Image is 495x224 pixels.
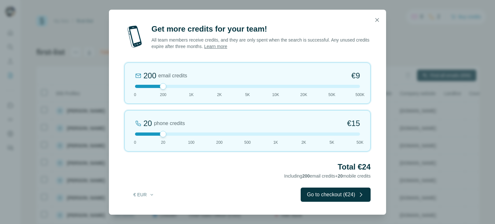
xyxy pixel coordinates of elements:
div: 20 [143,118,152,129]
span: 2K [217,92,222,98]
span: 1K [189,92,194,98]
span: 100 [188,140,194,145]
button: Go to checkout (€24) [301,188,371,202]
span: email credits [158,72,187,80]
span: phone credits [154,120,185,127]
span: 20K [300,92,307,98]
img: mobile-phone [124,24,145,50]
span: 200 [302,173,310,179]
span: 50K [328,92,335,98]
span: €15 [347,118,360,129]
span: 5K [329,140,334,145]
span: Including email credits + mobile credits [284,173,371,179]
span: 0 [134,140,136,145]
span: 10K [272,92,279,98]
span: 20 [161,140,165,145]
span: 200 [160,92,166,98]
a: Learn more [204,44,227,49]
span: 500 [244,140,251,145]
span: 200 [216,140,223,145]
span: 500K [355,92,364,98]
span: 1K [273,140,278,145]
span: 20 [338,173,343,179]
h2: Total €24 [124,162,371,172]
span: 5K [245,92,250,98]
span: 0 [134,92,136,98]
span: 50K [356,140,363,145]
span: €9 [351,71,360,81]
p: All team members receive credits, and they are only spent when the search is successful. Any unus... [151,37,371,50]
button: € EUR [129,189,159,200]
div: 200 [143,71,156,81]
span: 2K [301,140,306,145]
